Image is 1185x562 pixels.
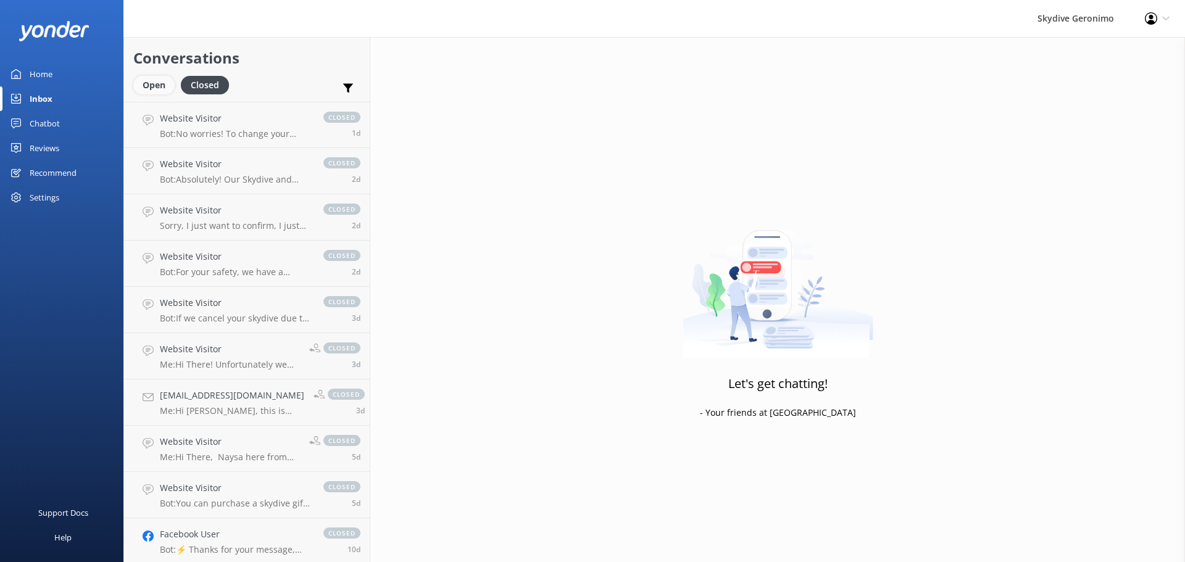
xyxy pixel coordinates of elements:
span: Sep 26 2025 11:12am (UTC +08:00) Australia/Perth [352,498,360,508]
span: Sep 30 2025 02:29pm (UTC +08:00) Australia/Perth [352,128,360,138]
h4: Website Visitor [160,435,300,448]
div: Open [133,76,175,94]
img: yonder-white-logo.png [19,21,89,41]
p: Sorry, I just want to confirm, I just made a booking for [DATE] and received an email ‘pending or... [160,220,311,231]
span: closed [323,342,360,353]
span: Sep 29 2025 08:51pm (UTC +08:00) Australia/Perth [352,174,360,184]
p: Bot: ⚡ Thanks for your message, we'll get back to you as soon as we can. You're also welcome to k... [160,544,311,555]
a: Website VisitorBot:You can purchase a skydive gift voucher online at [URL][DOMAIN_NAME]. Choose a... [124,472,370,518]
div: Chatbot [30,111,60,136]
h4: Website Visitor [160,250,311,263]
a: Website VisitorBot:No worries! To change your booking, just give us a call at [PHONE_NUMBER] or e... [124,102,370,148]
p: Bot: No worries! To change your booking, just give us a call at [PHONE_NUMBER] or email [EMAIL_AD... [160,128,311,139]
p: Me: Hi There! Unfortunately we don't have any active promo's going at the moment. [160,359,300,370]
div: Inbox [30,86,52,111]
p: Bot: For your safety, we have a weight limit of 95kgs for all tandem skydiving passengers. In som... [160,267,311,278]
span: Sep 29 2025 05:40pm (UTC +08:00) Australia/Perth [352,220,360,231]
a: Website VisitorMe:Hi There! Unfortunately we don't have any active promo's going at the moment.cl... [124,333,370,379]
h4: Website Visitor [160,204,311,217]
h4: Facebook User [160,527,311,541]
div: Settings [30,185,59,210]
a: Website VisitorMe:Hi There, Naysa here from [GEOGRAPHIC_DATA] reservations, Yes, you are able to ... [124,426,370,472]
h4: [EMAIL_ADDRESS][DOMAIN_NAME] [160,389,304,402]
span: closed [323,435,360,446]
h4: Website Visitor [160,342,300,356]
img: artwork of a man stealing a conversation from at giant smartphone [683,204,873,358]
p: Bot: You can purchase a skydive gift voucher online at [URL][DOMAIN_NAME]. Choose a specific skyd... [160,498,311,509]
h4: Website Visitor [160,296,311,310]
span: closed [323,157,360,168]
span: closed [323,250,360,261]
h4: Website Visitor [160,481,311,495]
span: closed [323,481,360,492]
span: closed [323,296,360,307]
span: Sep 28 2025 05:09pm (UTC +08:00) Australia/Perth [352,313,360,323]
a: Open [133,78,181,91]
span: Sep 28 2025 12:07pm (UTC +08:00) Australia/Perth [356,405,365,416]
div: Recommend [30,160,77,185]
div: Help [54,525,72,550]
span: closed [328,389,365,400]
p: - Your friends at [GEOGRAPHIC_DATA] [700,406,856,419]
span: Sep 29 2025 03:06pm (UTC +08:00) Australia/Perth [352,267,360,277]
h4: Website Visitor [160,112,311,125]
a: [EMAIL_ADDRESS][DOMAIN_NAME]Me:Hi [PERSON_NAME], this is [PERSON_NAME] from the Skydive Geronimo ... [124,379,370,426]
a: Website VisitorSorry, I just want to confirm, I just made a booking for [DATE] and received an em... [124,194,370,241]
span: closed [323,527,360,539]
span: Sep 21 2025 03:17pm (UTC +08:00) Australia/Perth [347,544,360,555]
a: Website VisitorBot:If we cancel your skydive due to weather and can't reschedule, you'll receive ... [124,287,370,333]
h2: Conversations [133,46,360,70]
p: Bot: If we cancel your skydive due to weather and can't reschedule, you'll receive a full refund.... [160,313,311,324]
span: closed [323,204,360,215]
h3: Let's get chatting! [728,374,828,394]
div: Closed [181,76,229,94]
span: Sep 26 2025 03:10pm (UTC +08:00) Australia/Perth [352,452,360,462]
a: Website VisitorBot:Absolutely! Our Skydive and Ferry Packages include a same-day return ferry tic... [124,148,370,194]
span: closed [323,112,360,123]
p: Bot: Absolutely! Our Skydive and Ferry Packages include a same-day return ferry ticket in the pri... [160,174,311,185]
a: Website VisitorBot:For your safety, we have a weight limit of 95kgs for all tandem skydiving pass... [124,241,370,287]
div: Reviews [30,136,59,160]
a: Closed [181,78,235,91]
p: Me: Hi There, Naysa here from [GEOGRAPHIC_DATA] reservations, Yes, you are able to participate in... [160,452,300,463]
span: Sep 28 2025 03:05pm (UTC +08:00) Australia/Perth [352,359,360,370]
p: Me: Hi [PERSON_NAME], this is [PERSON_NAME] from the Skydive Geronimo office. How can help? [160,405,304,416]
h4: Website Visitor [160,157,311,171]
div: Home [30,62,52,86]
div: Support Docs [38,500,88,525]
